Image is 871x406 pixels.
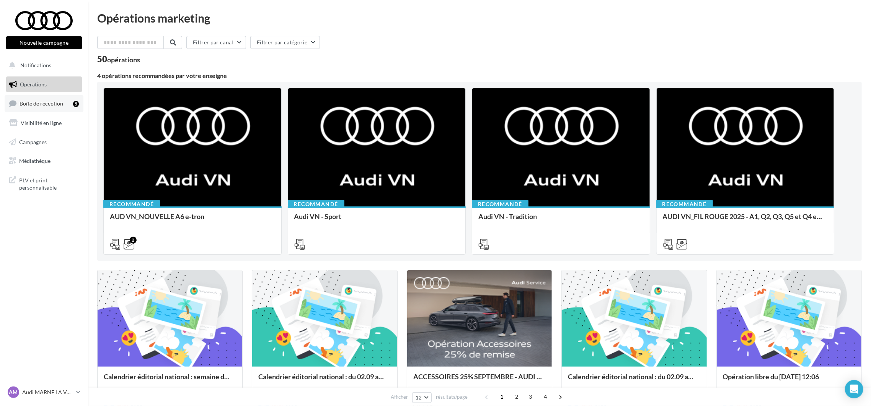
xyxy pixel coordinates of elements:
[19,175,79,192] span: PLV et print personnalisable
[107,56,140,63] div: opérations
[5,95,83,112] a: Boîte de réception5
[9,388,18,396] span: AM
[97,55,140,63] div: 50
[19,138,47,145] span: Campagnes
[656,200,713,208] div: Recommandé
[21,120,62,126] span: Visibilité en ligne
[723,373,855,388] div: Opération libre du [DATE] 12:06
[540,391,552,403] span: 4
[97,12,862,24] div: Opérations marketing
[663,213,828,228] div: AUDI VN_FIL ROUGE 2025 - A1, Q2, Q3, Q5 et Q4 e-tron
[413,373,546,388] div: ACCESSOIRES 25% SEPTEMBRE - AUDI SERVICE
[525,391,537,403] span: 3
[73,101,79,107] div: 5
[6,385,82,400] a: AM Audi MARNE LA VALLEE
[104,373,236,388] div: Calendrier éditorial national : semaine du 08.09 au 14.09
[478,213,644,228] div: Audi VN - Tradition
[97,73,862,79] div: 4 opérations recommandées par votre enseigne
[19,158,51,164] span: Médiathèque
[391,393,408,401] span: Afficher
[130,237,137,244] div: 2
[20,62,51,68] span: Notifications
[436,393,468,401] span: résultats/page
[110,213,275,228] div: AUD VN_NOUVELLE A6 e-tron
[472,200,528,208] div: Recommandé
[5,172,83,195] a: PLV et print personnalisable
[258,373,391,388] div: Calendrier éditorial national : du 02.09 au 15.09
[103,200,160,208] div: Recommandé
[496,391,508,403] span: 1
[20,81,47,88] span: Opérations
[288,200,344,208] div: Recommandé
[5,76,83,93] a: Opérations
[250,36,320,49] button: Filtrer par catégorie
[416,395,422,401] span: 12
[568,373,700,388] div: Calendrier éditorial national : du 02.09 au 09.09
[5,153,83,169] a: Médiathèque
[6,36,82,49] button: Nouvelle campagne
[845,380,863,398] div: Open Intercom Messenger
[186,36,246,49] button: Filtrer par canal
[20,100,63,107] span: Boîte de réception
[5,115,83,131] a: Visibilité en ligne
[412,392,432,403] button: 12
[511,391,523,403] span: 2
[5,134,83,150] a: Campagnes
[294,213,460,228] div: Audi VN - Sport
[22,388,73,396] p: Audi MARNE LA VALLEE
[5,57,80,73] button: Notifications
